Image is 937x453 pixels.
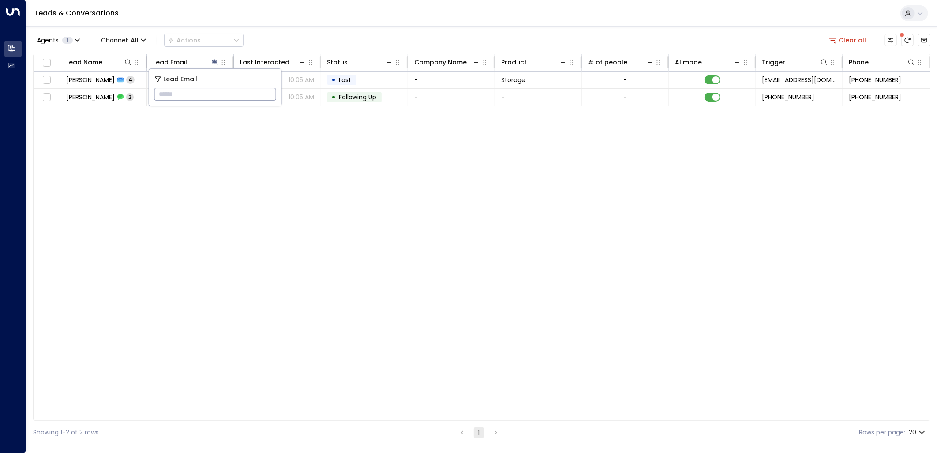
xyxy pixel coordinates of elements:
[97,34,150,46] button: Channel:All
[849,57,916,68] div: Phone
[408,89,495,106] td: -
[849,57,869,68] div: Phone
[762,75,836,84] span: leads@space-station.co.uk
[408,72,495,88] td: -
[826,34,870,46] button: Clear all
[66,57,102,68] div: Lead Name
[164,34,244,47] div: Button group with a nested menu
[35,8,119,18] a: Leads & Conversations
[849,75,902,84] span: +447469051449
[332,72,336,87] div: •
[675,57,702,68] div: AI mode
[414,57,480,68] div: Company Name
[66,57,132,68] div: Lead Name
[126,76,135,83] span: 4
[153,57,219,68] div: Lead Email
[66,75,115,84] span: Megan Teo
[588,57,654,68] div: # of people
[164,34,244,47] button: Actions
[623,93,627,102] div: -
[501,57,527,68] div: Product
[33,428,99,437] div: Showing 1-2 of 2 rows
[501,75,525,84] span: Storage
[588,57,627,68] div: # of people
[495,89,582,106] td: -
[762,93,815,102] span: +447469051449
[240,57,289,68] div: Last Interacted
[885,34,897,46] button: Customize
[762,57,786,68] div: Trigger
[62,37,73,44] span: 1
[675,57,741,68] div: AI mode
[901,34,914,46] span: There are new threads available. Refresh the grid to view the latest updates.
[163,74,197,84] span: Lead Email
[339,75,352,84] span: Lost
[37,37,59,43] span: Agents
[131,37,139,44] span: All
[327,57,394,68] div: Status
[414,57,467,68] div: Company Name
[153,57,187,68] div: Lead Email
[168,36,201,44] div: Actions
[41,92,52,103] span: Toggle select row
[339,93,377,102] span: Following Up
[501,57,567,68] div: Product
[332,90,336,105] div: •
[97,34,150,46] span: Channel:
[240,57,306,68] div: Last Interacted
[849,93,902,102] span: +447469051449
[33,34,83,46] button: Agents1
[918,34,930,46] button: Archived Leads
[289,75,315,84] p: 10:05 AM
[474,427,484,438] button: page 1
[327,57,348,68] div: Status
[623,75,627,84] div: -
[859,428,905,437] label: Rows per page:
[126,93,134,101] span: 2
[289,93,315,102] p: 10:05 AM
[41,57,52,68] span: Toggle select all
[457,427,502,438] nav: pagination navigation
[41,75,52,86] span: Toggle select row
[909,426,927,439] div: 20
[66,93,115,102] span: Megan Teo
[762,57,828,68] div: Trigger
